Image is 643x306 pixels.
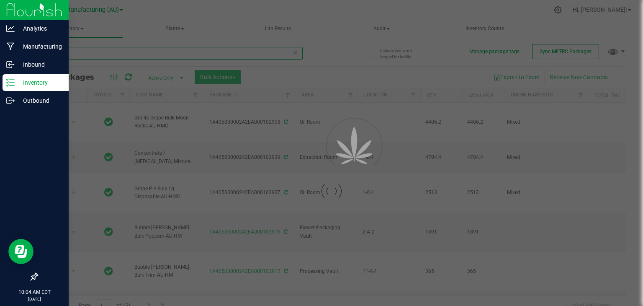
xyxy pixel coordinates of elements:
iframe: Resource center [8,239,33,264]
p: Manufacturing [15,41,65,52]
p: Inbound [15,60,65,70]
inline-svg: Analytics [6,24,15,33]
p: Inventory [15,78,65,88]
p: Outbound [15,96,65,106]
inline-svg: Manufacturing [6,42,15,51]
p: [DATE] [4,296,65,302]
inline-svg: Inbound [6,60,15,69]
p: 10:04 AM EDT [4,288,65,296]
inline-svg: Inventory [6,78,15,87]
inline-svg: Outbound [6,96,15,105]
p: Analytics [15,23,65,34]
